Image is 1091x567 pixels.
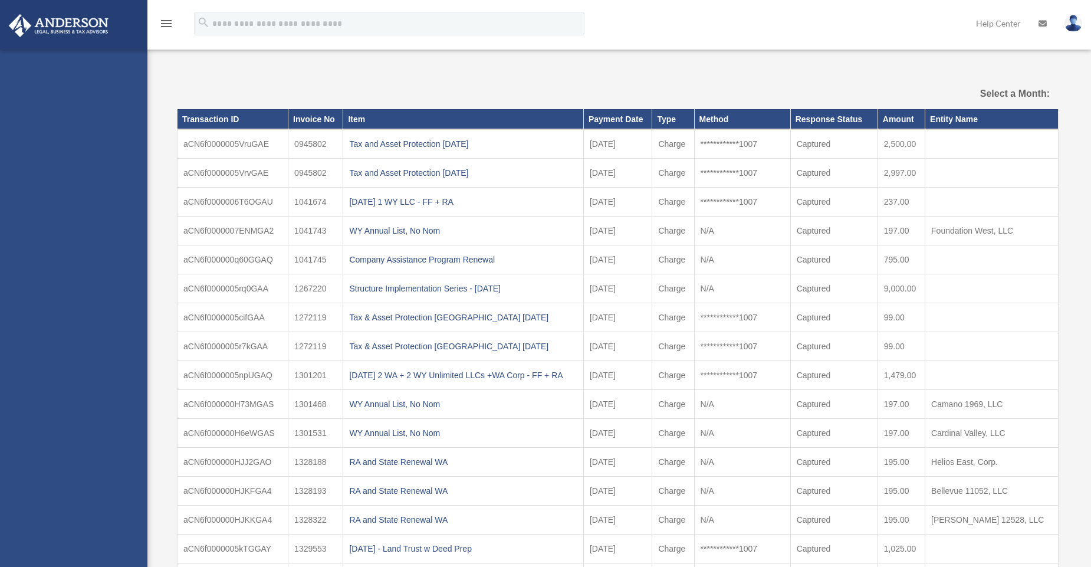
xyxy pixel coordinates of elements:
td: Charge [652,535,694,563]
div: RA and State Renewal WA [349,512,577,528]
div: WY Annual List, No Nom [349,222,577,239]
td: Charge [652,217,694,245]
div: RA and State Renewal WA [349,483,577,499]
div: Tax & Asset Protection [GEOGRAPHIC_DATA] [DATE] [349,309,577,326]
td: Charge [652,506,694,535]
td: 2,500.00 [878,129,925,159]
td: aCN6f0000005rq0GAA [178,274,288,303]
td: Captured [790,159,878,188]
td: [DATE] [583,129,652,159]
td: N/A [694,448,790,477]
th: Method [694,109,790,129]
td: Captured [790,419,878,448]
td: Charge [652,477,694,506]
td: 197.00 [878,217,925,245]
td: Captured [790,303,878,332]
td: 197.00 [878,390,925,419]
td: 795.00 [878,245,925,274]
td: 1328188 [288,448,343,477]
td: 1328322 [288,506,343,535]
td: [DATE] [583,419,652,448]
td: Cardinal Valley, LLC [925,419,1059,448]
th: Type [652,109,694,129]
div: [DATE] 1 WY LLC - FF + RA [349,194,577,210]
td: [DATE] [583,535,652,563]
i: menu [159,17,173,31]
td: 0945802 [288,159,343,188]
td: Captured [790,129,878,159]
div: [DATE] 2 WA + 2 WY Unlimited LLCs +WA Corp - FF + RA [349,367,577,384]
td: 9,000.00 [878,274,925,303]
td: aCN6f000000HJKKGA4 [178,506,288,535]
td: Charge [652,448,694,477]
td: 1,025.00 [878,535,925,563]
th: Response Status [790,109,878,129]
th: Payment Date [583,109,652,129]
td: [DATE] [583,332,652,361]
div: WY Annual List, No Nom [349,396,577,412]
div: RA and State Renewal WA [349,454,577,470]
td: 1041743 [288,217,343,245]
td: Charge [652,274,694,303]
td: 1041674 [288,188,343,217]
td: 195.00 [878,448,925,477]
td: Captured [790,274,878,303]
td: Captured [790,390,878,419]
td: Charge [652,303,694,332]
td: Captured [790,477,878,506]
td: 1301468 [288,390,343,419]
td: Captured [790,361,878,390]
td: aCN6f0000005npUGAQ [178,361,288,390]
td: [DATE] [583,159,652,188]
td: Captured [790,332,878,361]
td: 1301531 [288,419,343,448]
td: 1272119 [288,303,343,332]
td: [DATE] [583,477,652,506]
td: 99.00 [878,303,925,332]
td: N/A [694,274,790,303]
th: Entity Name [925,109,1059,129]
td: Charge [652,361,694,390]
td: 195.00 [878,477,925,506]
td: 1329553 [288,535,343,563]
td: 237.00 [878,188,925,217]
img: Anderson Advisors Platinum Portal [5,14,112,37]
td: [DATE] [583,448,652,477]
td: 2,997.00 [878,159,925,188]
td: Charge [652,419,694,448]
td: 1301201 [288,361,343,390]
td: [DATE] [583,274,652,303]
td: Charge [652,332,694,361]
td: 197.00 [878,419,925,448]
td: N/A [694,419,790,448]
td: 1267220 [288,274,343,303]
td: Captured [790,217,878,245]
td: aCN6f0000005cifGAA [178,303,288,332]
th: Invoice No [288,109,343,129]
td: [DATE] [583,245,652,274]
img: User Pic [1064,15,1082,32]
td: aCN6f0000006T6OGAU [178,188,288,217]
td: Charge [652,129,694,159]
td: Charge [652,390,694,419]
td: N/A [694,217,790,245]
td: N/A [694,390,790,419]
th: Amount [878,109,925,129]
td: [PERSON_NAME] 12528, LLC [925,506,1059,535]
i: search [197,16,210,29]
td: 99.00 [878,332,925,361]
td: 1041745 [288,245,343,274]
th: Item [343,109,583,129]
td: aCN6f000000H73MGAS [178,390,288,419]
td: Captured [790,448,878,477]
td: aCN6f0000007ENMGA2 [178,217,288,245]
td: [DATE] [583,188,652,217]
td: aCN6f0000005r7kGAA [178,332,288,361]
td: 1272119 [288,332,343,361]
td: aCN6f000000q60GGAQ [178,245,288,274]
td: Camano 1969, LLC [925,390,1059,419]
td: [DATE] [583,303,652,332]
td: [DATE] [583,506,652,535]
td: Captured [790,506,878,535]
td: Captured [790,188,878,217]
